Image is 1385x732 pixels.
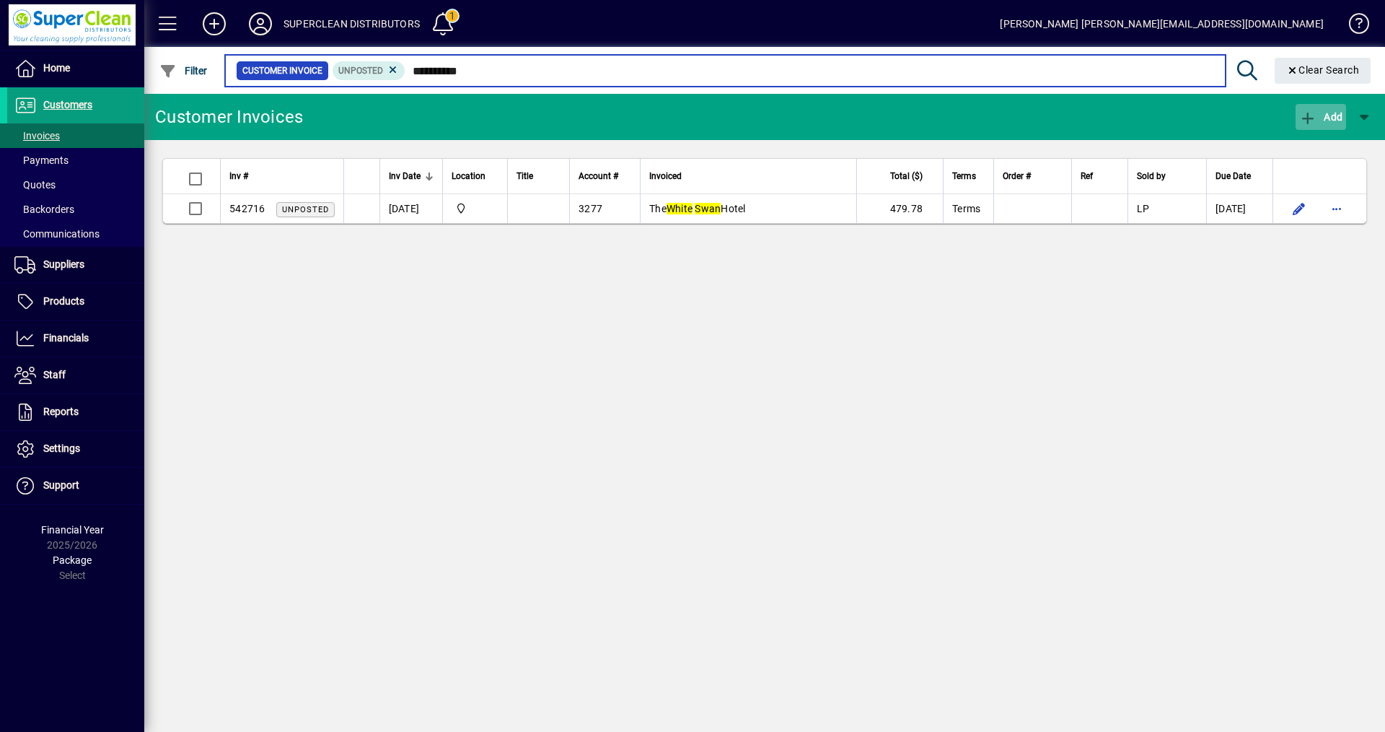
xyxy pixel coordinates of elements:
div: Inv Date [389,168,434,184]
span: Customer Invoice [242,64,322,78]
span: Unposted [338,66,383,76]
a: Support [7,468,144,504]
span: 542716 [229,203,265,214]
div: SUPERCLEAN DISTRIBUTORS [283,12,420,35]
button: Profile [237,11,283,37]
span: Account # [579,168,618,184]
span: Staff [43,369,66,380]
div: Account # [579,168,631,184]
a: Quotes [7,173,144,197]
span: Ref [1081,168,1093,184]
span: Terms [952,203,980,214]
span: Terms [952,168,976,184]
span: 3277 [579,203,602,214]
span: Products [43,295,84,307]
span: Superclean Distributors [452,201,498,217]
div: Invoiced [649,168,848,184]
mat-chip: Customer Invoice Status: Unposted [333,61,405,80]
div: Sold by [1137,168,1197,184]
span: Customers [43,99,92,110]
span: Location [452,168,485,184]
span: Filter [159,65,208,77]
a: Home [7,51,144,87]
em: White [667,203,692,214]
a: Suppliers [7,247,144,283]
button: Clear [1275,58,1371,84]
span: Clear Search [1286,64,1360,76]
em: Swan [695,203,721,214]
div: Ref [1081,168,1120,184]
button: Add [191,11,237,37]
span: Inv # [229,168,248,184]
a: Settings [7,431,144,467]
span: Communications [14,228,100,240]
td: 479.78 [856,194,943,223]
span: Payments [14,154,69,166]
a: Financials [7,321,144,357]
a: Reports [7,394,144,430]
span: Financial Year [41,524,104,536]
a: Communications [7,222,144,246]
span: Reports [43,406,79,417]
span: Backorders [14,204,74,215]
span: The Hotel [649,203,746,214]
a: Products [7,284,144,320]
span: Invoiced [649,168,682,184]
span: Invoices [14,130,60,141]
a: Knowledge Base [1338,3,1367,50]
button: More options [1325,197,1348,220]
a: Backorders [7,197,144,222]
span: Support [43,479,79,491]
span: Home [43,62,70,74]
button: Filter [156,58,211,84]
div: Due Date [1215,168,1264,184]
div: Customer Invoices [155,105,303,128]
span: Quotes [14,179,56,191]
span: Title [516,168,533,184]
div: Location [452,168,498,184]
span: LP [1137,203,1150,214]
span: Financials [43,332,89,344]
span: Due Date [1215,168,1251,184]
div: Title [516,168,561,184]
td: [DATE] [379,194,442,223]
span: Package [53,554,92,566]
a: Staff [7,357,144,393]
button: Edit [1288,197,1311,220]
span: Unposted [282,205,329,214]
span: Suppliers [43,258,84,270]
button: Add [1296,104,1346,130]
span: Settings [43,443,80,454]
span: Total ($) [890,168,923,184]
span: Add [1299,111,1342,123]
div: Inv # [229,168,335,184]
td: [DATE] [1206,194,1272,223]
span: Inv Date [389,168,421,184]
a: Payments [7,148,144,173]
div: Total ($) [866,168,936,184]
span: Sold by [1137,168,1166,184]
a: Invoices [7,123,144,148]
div: [PERSON_NAME] [PERSON_NAME][EMAIL_ADDRESS][DOMAIN_NAME] [1000,12,1324,35]
div: Order # [1003,168,1063,184]
span: Order # [1003,168,1031,184]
